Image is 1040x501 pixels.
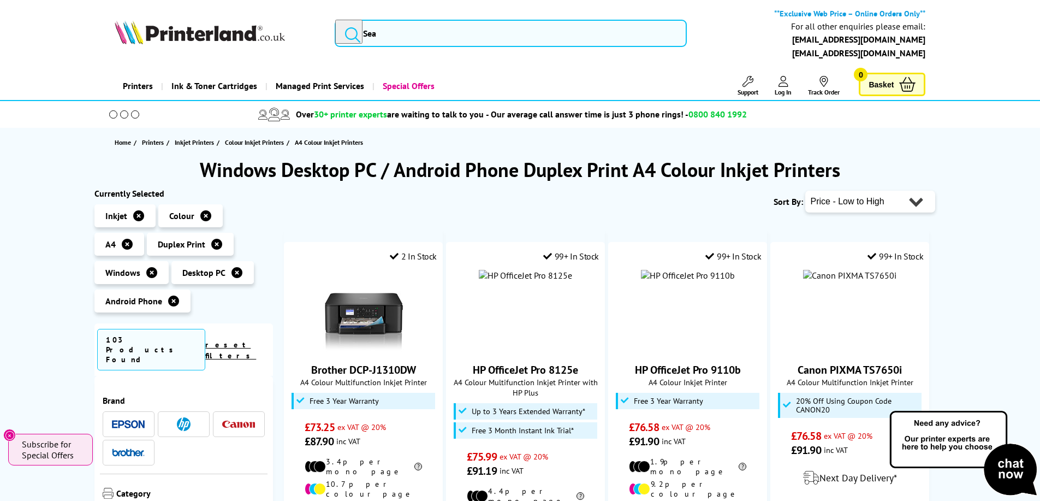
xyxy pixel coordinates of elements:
span: Free 3 Year Warranty [634,397,703,405]
span: Basket [869,77,894,92]
span: £76.58 [791,429,821,443]
b: **Exclusive Web Price – Online Orders Only** [774,8,925,19]
span: Duplex Print [158,239,205,250]
img: Printerland Logo [115,20,285,44]
span: inc VAT [336,436,360,446]
div: modal_delivery [776,463,923,493]
a: Printers [115,72,161,100]
span: £75.99 [467,450,497,464]
a: [EMAIL_ADDRESS][DOMAIN_NAME] [792,34,925,45]
img: HP OfficeJet Pro 9110b [641,270,735,281]
span: inc VAT [662,436,686,446]
a: Inkjet Printers [175,137,217,148]
span: £87.90 [305,434,334,449]
span: A4 Colour Multifunction Inkjet Printer [290,377,437,387]
li: 10.7p per colour page [305,479,422,499]
li: 3.4p per mono page [305,457,422,476]
span: Subscribe for Special Offers [22,439,82,461]
h1: Windows Desktop PC / Android Phone Duplex Print A4 Colour Inkjet Printers [94,157,946,182]
a: Log In [775,76,792,96]
img: Epson [112,420,145,428]
button: Close [3,429,16,441]
span: 30+ printer experts [314,109,387,120]
span: Sort By: [774,196,803,207]
span: inc VAT [824,445,848,455]
a: Brother [112,446,145,459]
span: A4 [105,239,116,250]
a: Special Offers [372,72,443,100]
span: ex VAT @ 20% [337,422,386,432]
span: £91.19 [467,464,497,478]
span: - Our average call answer time is just 3 phone rings! - [486,109,747,120]
a: Printerland Logo [115,20,322,46]
span: Windows [105,267,140,278]
a: Epson [112,417,145,431]
span: 103 Products Found [97,329,206,370]
span: Log In [775,88,792,96]
span: ex VAT @ 20% [500,451,548,462]
span: Colour [169,210,194,221]
span: Colour Inkjet Printers [225,137,284,148]
span: Desktop PC [182,267,225,278]
span: £91.90 [629,434,659,449]
span: A4 Colour Multifunction Inkjet Printer [776,377,923,387]
span: Up to 3 Years Extended Warranty* [472,407,585,416]
img: HP [177,417,191,431]
a: Track Order [808,76,840,96]
a: Basket 0 [859,73,925,96]
img: Brother [112,449,145,456]
span: Inkjet [105,210,127,221]
a: Brother DCP-J1310DW [311,363,416,377]
span: 20% Off Using Coupon Code CANON20 [796,397,919,414]
span: A4 Colour Inkjet Printer [614,377,761,387]
a: Ink & Toner Cartridges [161,72,265,100]
span: ex VAT @ 20% [824,431,872,441]
span: Android Phone [105,296,162,307]
span: A4 Colour Multifunction Inkjet Printer with HP Plus [452,377,599,398]
a: Printers [142,137,167,148]
span: Printers [142,137,164,148]
img: Brother DCP-J1310DW [323,270,405,352]
a: HP OfficeJet Pro 9110b [635,363,741,377]
span: 0 [854,68,867,81]
a: Home [115,137,134,148]
div: For all other enquiries please email: [791,21,925,32]
a: Canon [222,417,255,431]
div: 99+ In Stock [867,251,923,262]
span: Free 3 Month Instant Ink Trial* [472,426,574,435]
span: 0800 840 1992 [688,109,747,120]
li: 9.2p per colour page [629,479,746,499]
div: 2 In Stock [390,251,437,262]
a: HP [167,417,200,431]
a: Brother DCP-J1310DW [323,343,405,354]
span: £91.90 [791,443,821,457]
span: ex VAT @ 20% [662,422,710,432]
span: Inkjet Printers [175,137,214,148]
a: Managed Print Services [265,72,372,100]
a: reset filters [205,340,256,361]
a: Support [738,76,758,96]
li: 1.9p per mono page [629,457,746,476]
input: Sea [335,20,687,47]
a: Colour Inkjet Printers [225,137,287,148]
span: Category [116,488,265,501]
span: inc VAT [500,465,524,476]
img: Canon PIXMA TS7650i [803,270,896,281]
span: A4 Colour Inkjet Printers [295,138,363,146]
div: Currently Selected [94,188,274,199]
span: Free 3 Year Warranty [310,397,379,405]
span: £76.58 [629,420,659,434]
a: [EMAIL_ADDRESS][DOMAIN_NAME] [792,48,925,58]
a: HP OfficeJet Pro 8125e [473,363,578,377]
span: Over are waiting to talk to you [296,109,484,120]
img: HP OfficeJet Pro 8125e [479,270,572,281]
img: Open Live Chat window [887,409,1040,499]
span: Ink & Toner Cartridges [171,72,257,100]
img: Category [103,488,114,499]
div: 99+ In Stock [705,251,761,262]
